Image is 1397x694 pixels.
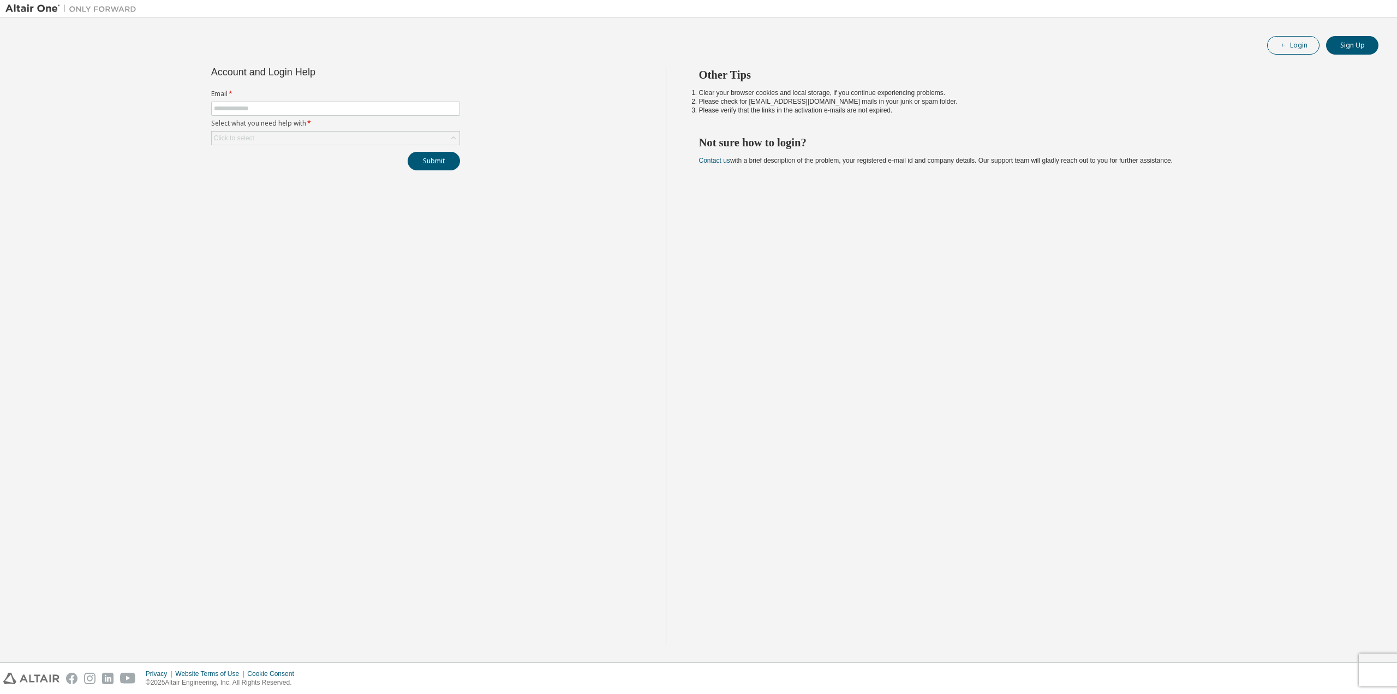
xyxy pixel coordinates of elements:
[214,134,254,143] div: Click to select
[699,157,1173,164] span: with a brief description of the problem, your registered e-mail id and company details. Our suppo...
[699,88,1359,97] li: Clear your browser cookies and local storage, if you continue experiencing problems.
[699,97,1359,106] li: Please check for [EMAIL_ADDRESS][DOMAIN_NAME] mails in your junk or spam folder.
[1326,36,1378,55] button: Sign Up
[212,132,459,145] div: Click to select
[211,68,410,76] div: Account and Login Help
[699,106,1359,115] li: Please verify that the links in the activation e-mails are not expired.
[247,669,300,678] div: Cookie Consent
[408,152,460,170] button: Submit
[699,157,730,164] a: Contact us
[699,135,1359,150] h2: Not sure how to login?
[175,669,247,678] div: Website Terms of Use
[699,68,1359,82] h2: Other Tips
[66,673,77,684] img: facebook.svg
[3,673,59,684] img: altair_logo.svg
[120,673,136,684] img: youtube.svg
[5,3,142,14] img: Altair One
[211,90,460,98] label: Email
[84,673,95,684] img: instagram.svg
[102,673,114,684] img: linkedin.svg
[1267,36,1320,55] button: Login
[146,669,175,678] div: Privacy
[146,678,301,687] p: © 2025 Altair Engineering, Inc. All Rights Reserved.
[211,119,460,128] label: Select what you need help with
